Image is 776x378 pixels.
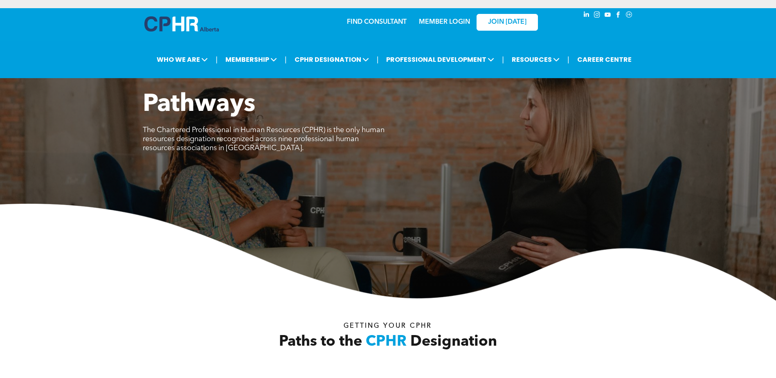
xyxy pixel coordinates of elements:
[384,52,497,67] span: PROFESSIONAL DEVELOPMENT
[488,18,526,26] span: JOIN [DATE]
[603,10,612,21] a: youtube
[377,51,379,68] li: |
[154,52,210,67] span: WHO WE ARE
[292,52,371,67] span: CPHR DESIGNATION
[216,51,218,68] li: |
[366,335,407,349] span: CPHR
[279,335,362,349] span: Paths to the
[582,10,591,21] a: linkedin
[593,10,602,21] a: instagram
[625,10,634,21] a: Social network
[223,52,279,67] span: MEMBERSHIP
[614,10,623,21] a: facebook
[575,52,634,67] a: CAREER CENTRE
[347,19,407,25] a: FIND CONSULTANT
[477,14,538,31] a: JOIN [DATE]
[509,52,562,67] span: RESOURCES
[567,51,569,68] li: |
[143,92,255,117] span: Pathways
[285,51,287,68] li: |
[502,51,504,68] li: |
[143,126,385,152] span: The Chartered Professional in Human Resources (CPHR) is the only human resources designation reco...
[410,335,497,349] span: Designation
[419,19,470,25] a: MEMBER LOGIN
[344,323,432,329] span: Getting your Cphr
[144,16,219,32] img: A blue and white logo for cp alberta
